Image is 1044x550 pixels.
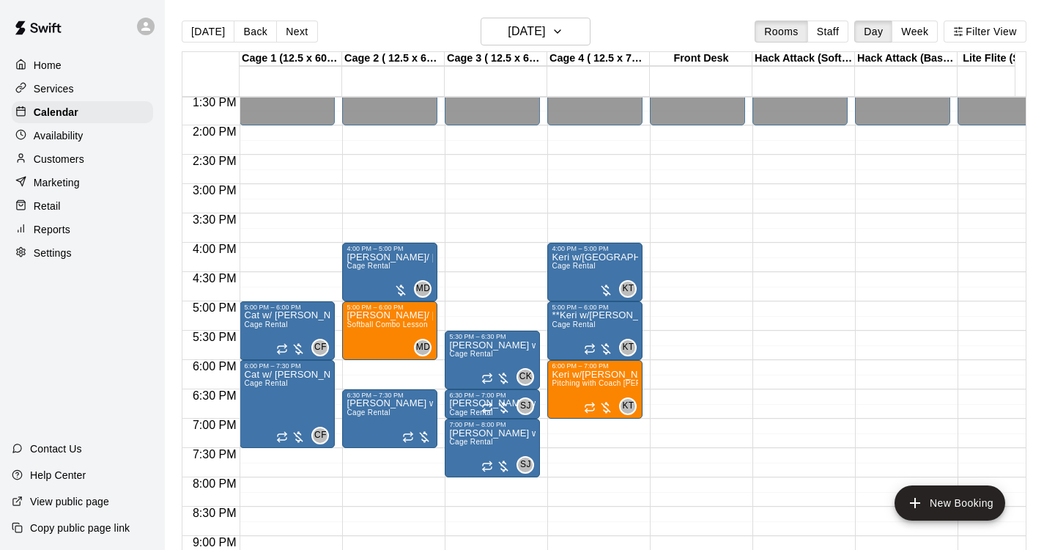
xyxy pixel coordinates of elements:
p: Marketing [34,175,80,190]
span: Cage Rental [449,350,492,358]
span: Cage Rental [449,438,492,446]
div: Cage 2 ( 12.5 x 60ft ) [342,52,445,66]
button: add [895,485,1005,521]
div: Cage 3 ( 12.5 x 60 ft ) [445,52,547,66]
span: Colleen Kuplast - Bousquet [522,368,534,386]
div: Colleen Kuplast - Bousquet [517,368,534,386]
div: Caitlyn Fallon [311,427,329,444]
span: Recurring event [276,343,288,355]
span: SJ [520,458,531,472]
span: Recurring event [584,402,596,414]
span: Softball Combo Lesson [347,320,427,329]
div: Marketing [12,172,153,194]
p: View public page [30,494,109,509]
span: 3:00 PM [189,184,240,197]
span: Pitching with Coach [PERSON_NAME] [552,379,686,387]
span: Cage Rental [552,320,595,329]
span: Cage Rental [347,262,390,270]
span: Keri Tarro [625,397,637,415]
span: Cage Rental [244,320,287,329]
div: Caitlyn Fallon [311,339,329,356]
div: 4:00 PM – 5:00 PM [347,245,433,252]
span: CK [519,370,532,384]
span: Cage Rental [347,408,390,417]
span: MD [416,340,430,355]
span: 4:30 PM [189,272,240,285]
a: Reports [12,219,153,241]
span: 2:30 PM [189,155,240,167]
span: Recurring event [276,431,288,443]
p: Customers [34,152,84,166]
span: Caitlyn Fallon [317,339,329,356]
span: Cage Rental [552,262,595,270]
div: 4:00 PM – 5:00 PM: Mia w/ Hayden [342,243,437,301]
div: 4:00 PM – 5:00 PM [552,245,638,252]
div: 4:00 PM – 5:00 PM: Keri w/Cali [547,243,643,301]
button: [DATE] [481,18,591,45]
div: Cage 1 (12.5 x 60 ft) [240,52,342,66]
span: 3:30 PM [189,213,240,226]
a: Retail [12,195,153,217]
div: 5:00 PM – 6:00 PM: **Keri w/Delphine [547,301,643,360]
div: Keri Tarro [619,339,637,356]
div: Mia D'Andrea [414,280,432,298]
div: 5:00 PM – 6:00 PM: Cat w/ Squillante [240,301,335,360]
span: Cage Rental [244,379,287,387]
button: Filter View [944,21,1026,43]
p: Retail [34,199,61,213]
span: 6:00 PM [189,360,240,373]
span: 8:00 PM [189,477,240,490]
div: 6:30 PM – 7:00 PM: Sarah w/ Allie [445,389,540,419]
span: Recurring event [584,343,596,355]
div: Sarah Jackson [517,397,534,415]
span: 4:00 PM [189,243,240,255]
a: Availability [12,125,153,147]
p: Calendar [34,105,78,120]
a: Home [12,54,153,76]
span: 5:00 PM [189,301,240,314]
p: Copy public page link [30,521,130,535]
div: 5:00 PM – 6:00 PM [244,304,330,311]
p: Availability [34,128,84,143]
span: SJ [520,399,531,414]
p: Help Center [30,468,86,483]
span: KT [622,399,634,414]
div: Hack Attack (Softball) [752,52,855,66]
span: Keri Tarro [625,339,637,356]
div: 6:00 PM – 7:30 PM: Cat w/ Madeline [240,360,335,448]
span: Recurring event [481,402,493,414]
h6: [DATE] [508,21,545,42]
div: Sarah Jackson [517,456,534,474]
button: [DATE] [182,21,234,43]
p: Services [34,81,74,96]
span: 1:30 PM [189,96,240,109]
div: 6:00 PM – 7:30 PM [244,362,330,370]
div: Mia D'Andrea [414,339,432,356]
div: 6:00 PM – 7:00 PM [552,362,638,370]
button: Day [854,21,892,43]
div: 6:30 PM – 7:30 PM [347,392,433,399]
div: Calendar [12,101,153,123]
div: 5:00 PM – 6:00 PM [552,304,638,311]
div: 7:00 PM – 8:00 PM: Sarah w/Baylee [445,419,540,477]
div: 5:00 PM – 6:00 PM [347,304,433,311]
div: 6:00 PM – 7:00 PM: Keri w/Natalia [547,360,643,419]
p: Home [34,58,62,73]
button: Week [892,21,938,43]
span: Caitlyn Fallon [317,427,329,444]
div: Hack Attack (Baseball) [855,52,958,66]
span: Recurring event [481,461,493,472]
span: 2:00 PM [189,125,240,138]
div: 5:00 PM – 6:00 PM: Mia w/ Harper [342,301,437,360]
span: Cage Rental [449,408,492,417]
span: 8:30 PM [189,507,240,519]
span: KT [622,340,634,355]
a: Customers [12,148,153,170]
a: Settings [12,242,153,264]
a: Services [12,78,153,100]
